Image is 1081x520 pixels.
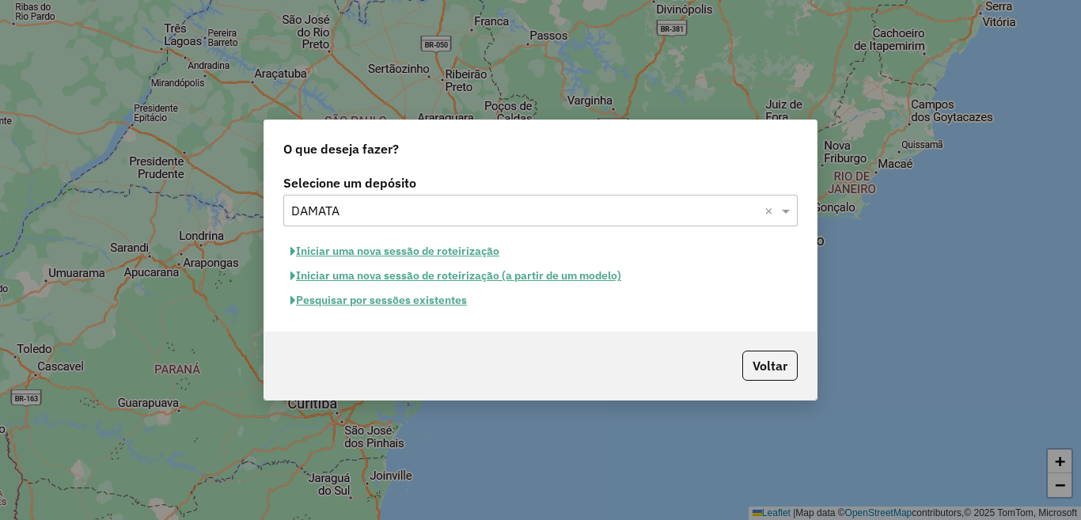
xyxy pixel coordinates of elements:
button: Pesquisar por sessões existentes [283,288,474,313]
button: Voltar [742,351,798,381]
button: Iniciar uma nova sessão de roteirização [283,239,506,264]
span: Clear all [764,201,778,220]
button: Iniciar uma nova sessão de roteirização (a partir de um modelo) [283,264,628,288]
label: Selecione um depósito [283,173,798,192]
span: O que deseja fazer? [283,139,399,158]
